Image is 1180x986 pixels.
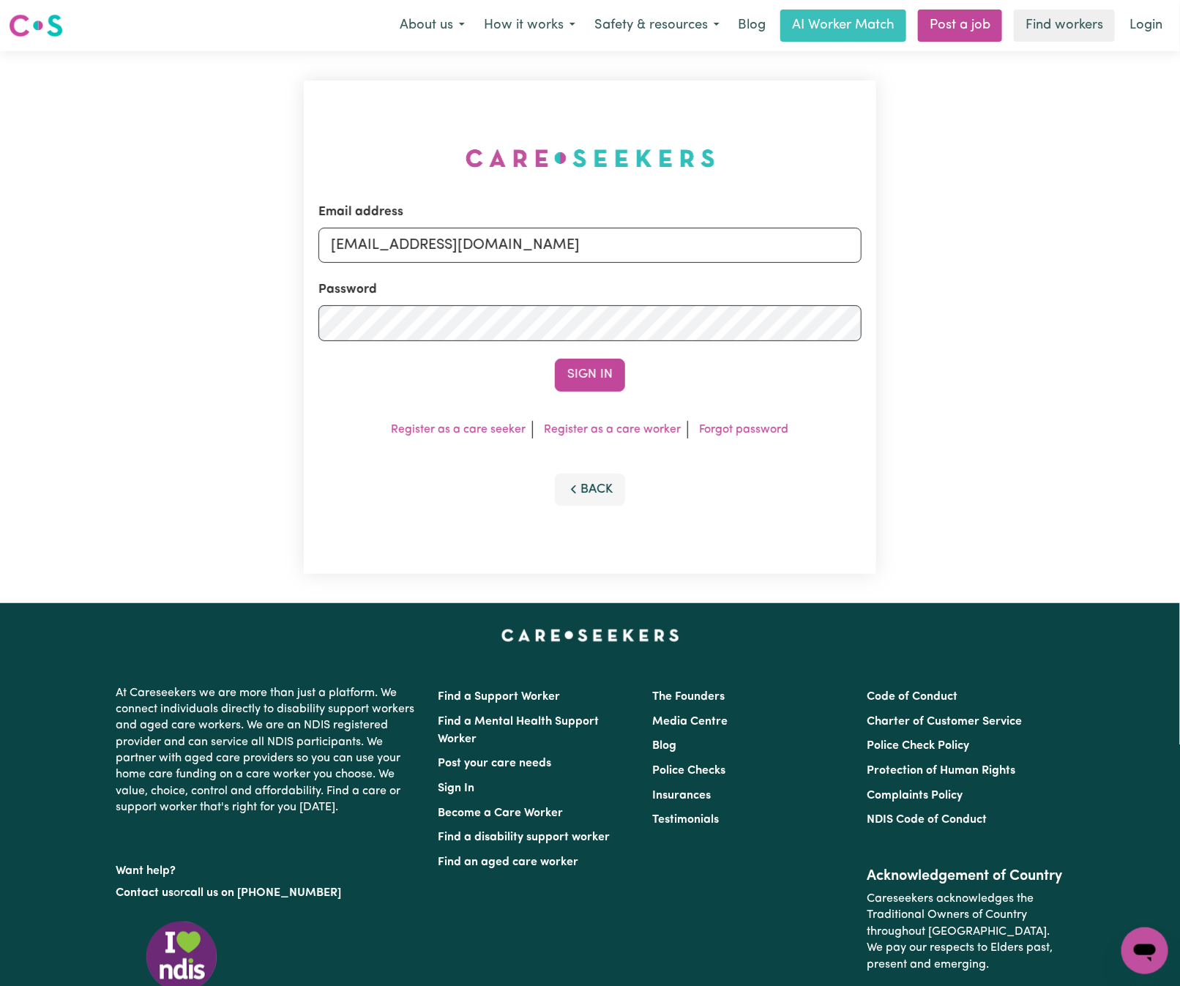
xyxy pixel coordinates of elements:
[729,10,774,42] a: Blog
[438,758,551,769] a: Post your care needs
[318,280,377,299] label: Password
[438,807,563,819] a: Become a Care Worker
[867,790,963,802] a: Complaints Policy
[116,879,420,907] p: or
[700,424,789,436] a: Forgot password
[1121,10,1171,42] a: Login
[318,228,862,263] input: Email address
[918,10,1002,42] a: Post a job
[390,10,474,41] button: About us
[116,857,420,879] p: Want help?
[867,740,970,752] a: Police Check Policy
[116,679,420,822] p: At Careseekers we are more than just a platform. We connect individuals directly to disability su...
[9,9,63,42] a: Careseekers logo
[438,832,610,843] a: Find a disability support worker
[867,867,1064,885] h2: Acknowledgement of Country
[116,887,173,899] a: Contact us
[780,10,906,42] a: AI Worker Match
[1014,10,1115,42] a: Find workers
[867,885,1064,979] p: Careseekers acknowledges the Traditional Owners of Country throughout [GEOGRAPHIC_DATA]. We pay o...
[867,691,958,703] a: Code of Conduct
[438,783,474,794] a: Sign In
[1121,927,1168,974] iframe: Button to launch messaging window
[652,740,676,752] a: Blog
[867,814,987,826] a: NDIS Code of Conduct
[585,10,729,41] button: Safety & resources
[652,814,719,826] a: Testimonials
[438,716,599,745] a: Find a Mental Health Support Worker
[392,424,526,436] a: Register as a care seeker
[867,765,1016,777] a: Protection of Human Rights
[867,716,1023,728] a: Charter of Customer Service
[652,716,728,728] a: Media Centre
[555,474,625,506] button: Back
[438,856,578,868] a: Find an aged care worker
[318,203,403,222] label: Email address
[184,887,341,899] a: call us on [PHONE_NUMBER]
[652,790,711,802] a: Insurances
[438,691,560,703] a: Find a Support Worker
[9,12,63,39] img: Careseekers logo
[501,630,679,641] a: Careseekers home page
[652,691,725,703] a: The Founders
[652,765,725,777] a: Police Checks
[555,359,625,391] button: Sign In
[474,10,585,41] button: How it works
[545,424,682,436] a: Register as a care worker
